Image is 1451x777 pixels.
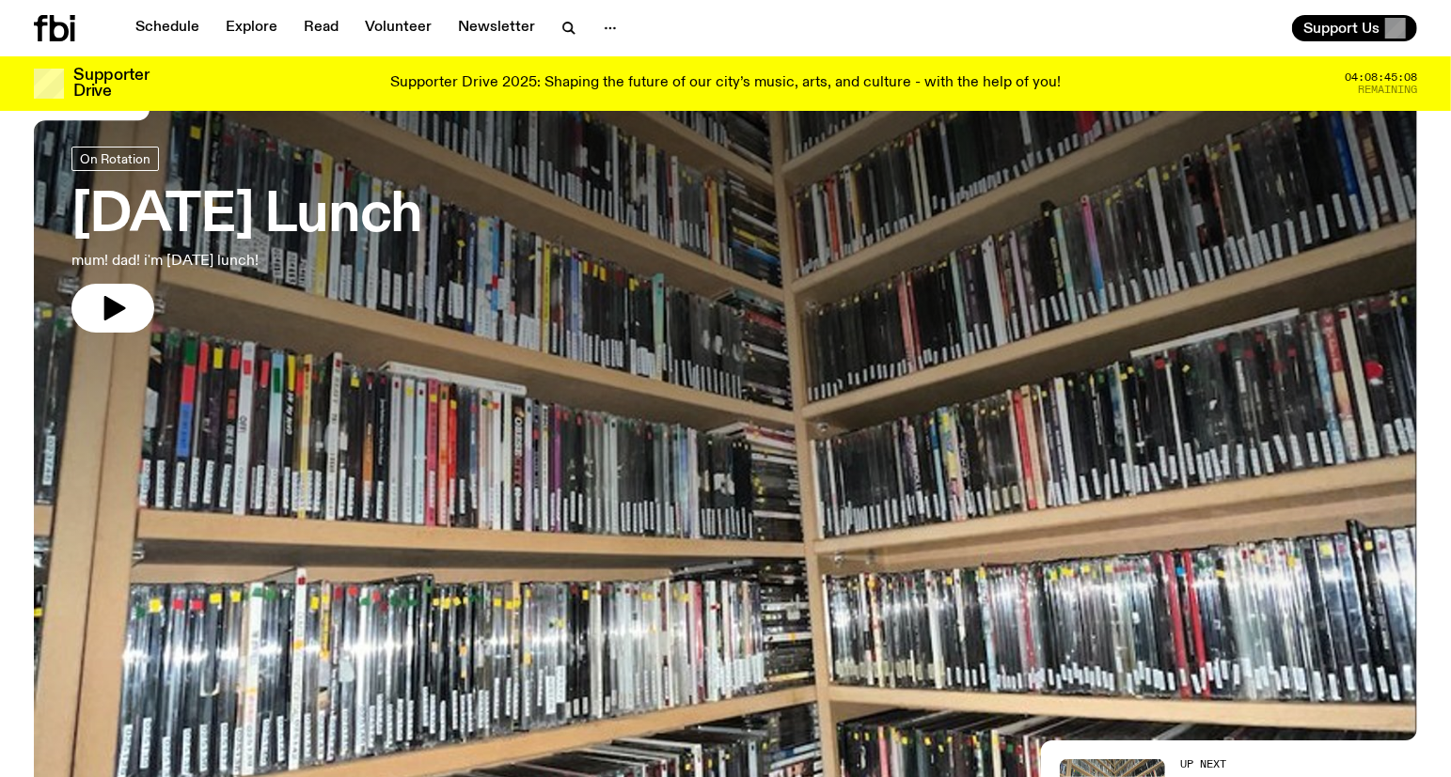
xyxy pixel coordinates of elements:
h3: Supporter Drive [73,68,149,100]
a: [DATE] Lunchmum! dad! i'm [DATE] lunch! [71,147,422,333]
button: Support Us [1292,15,1417,41]
a: Schedule [124,15,211,41]
span: On Rotation [80,151,150,165]
p: Supporter Drive 2025: Shaping the future of our city’s music, arts, and culture - with the help o... [390,75,1061,92]
p: mum! dad! i'm [DATE] lunch! [71,250,422,272]
span: Support Us [1303,20,1380,37]
h2: Up Next [1180,759,1411,769]
a: Newsletter [447,15,546,41]
a: Volunteer [354,15,443,41]
h3: [DATE] Lunch [71,190,422,242]
a: Read [292,15,350,41]
a: Explore [214,15,289,41]
span: 04:08:45:08 [1345,72,1417,83]
a: On Rotation [71,147,159,171]
span: Remaining [1358,85,1417,95]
